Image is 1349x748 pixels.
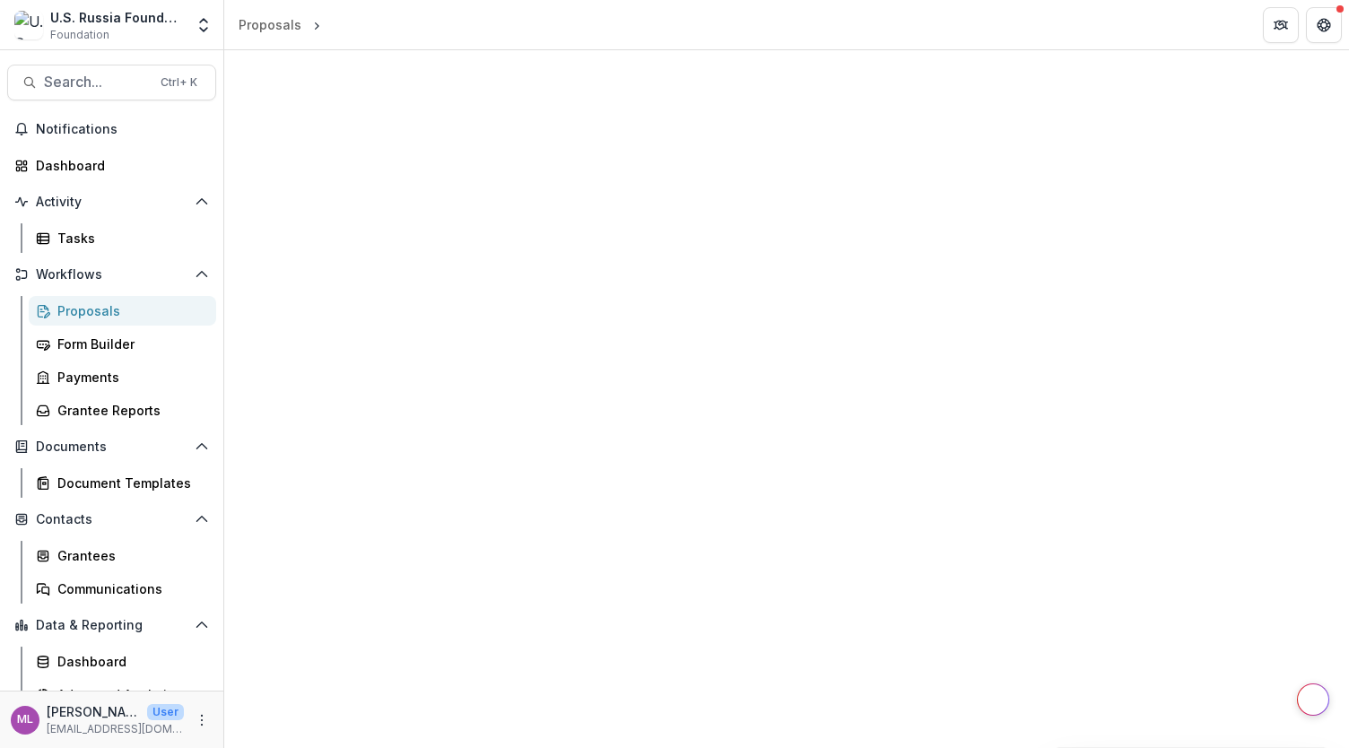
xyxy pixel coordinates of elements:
[7,432,216,461] button: Open Documents
[47,721,184,737] p: [EMAIL_ADDRESS][DOMAIN_NAME]
[239,15,301,34] div: Proposals
[57,301,202,320] div: Proposals
[147,704,184,720] p: User
[29,362,216,392] a: Payments
[231,12,309,38] a: Proposals
[191,709,213,731] button: More
[17,714,33,726] div: Maria Lvova
[57,474,202,492] div: Document Templates
[7,260,216,289] button: Open Workflows
[57,652,202,671] div: Dashboard
[29,541,216,570] a: Grantees
[157,73,201,92] div: Ctrl + K
[7,187,216,216] button: Open Activity
[57,546,202,565] div: Grantees
[44,74,150,91] span: Search...
[36,267,187,283] span: Workflows
[50,27,109,43] span: Foundation
[36,512,187,527] span: Contacts
[29,680,216,709] a: Advanced Analytics
[1263,7,1299,43] button: Partners
[29,468,216,498] a: Document Templates
[57,368,202,387] div: Payments
[231,12,325,38] nav: breadcrumb
[57,579,202,598] div: Communications
[36,122,209,137] span: Notifications
[1306,7,1342,43] button: Get Help
[191,7,216,43] button: Open entity switcher
[7,505,216,534] button: Open Contacts
[36,195,187,210] span: Activity
[50,8,184,27] div: U.S. Russia Foundation
[29,574,216,604] a: Communications
[7,65,216,100] button: Search...
[57,229,202,248] div: Tasks
[47,702,140,721] p: [PERSON_NAME]
[14,11,43,39] img: U.S. Russia Foundation
[7,151,216,180] a: Dashboard
[29,223,216,253] a: Tasks
[36,618,187,633] span: Data & Reporting
[57,401,202,420] div: Grantee Reports
[7,115,216,144] button: Notifications
[29,647,216,676] a: Dashboard
[36,439,187,455] span: Documents
[29,329,216,359] a: Form Builder
[29,396,216,425] a: Grantee Reports
[29,296,216,326] a: Proposals
[7,611,216,639] button: Open Data & Reporting
[36,156,202,175] div: Dashboard
[57,685,202,704] div: Advanced Analytics
[57,335,202,353] div: Form Builder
